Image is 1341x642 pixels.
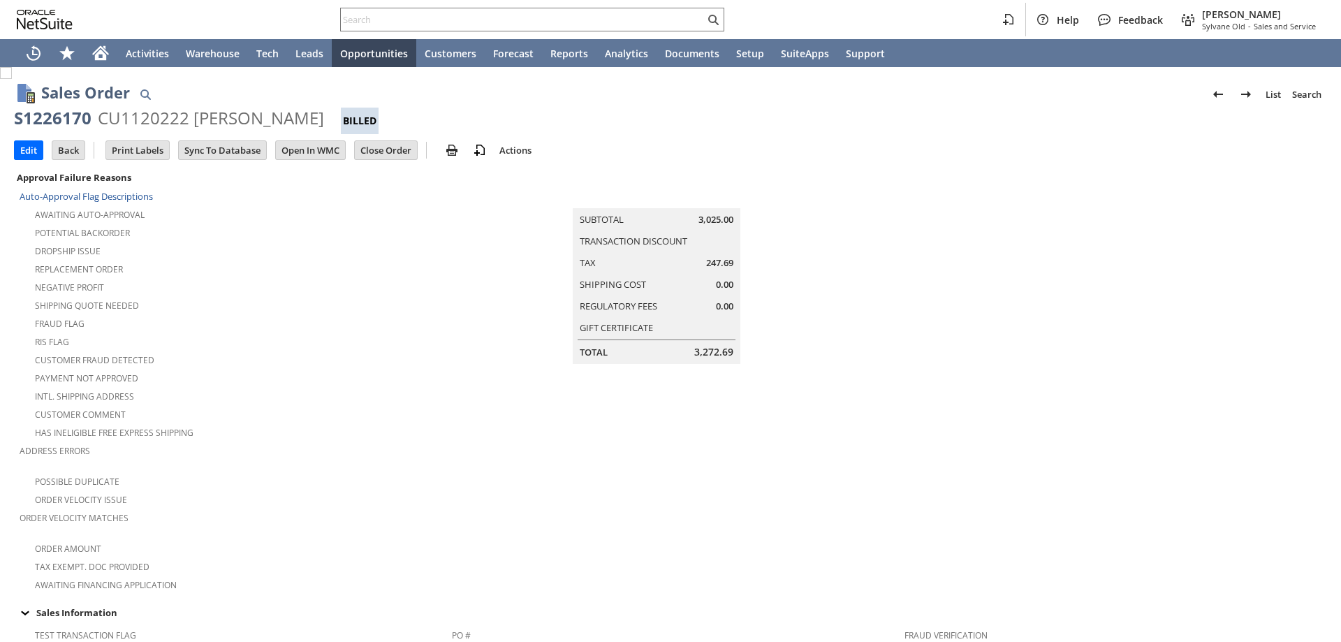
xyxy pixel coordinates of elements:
[52,141,85,159] input: Back
[59,45,75,61] svg: Shortcuts
[41,81,130,104] h1: Sales Order
[84,39,117,67] a: Home
[25,45,42,61] svg: Recent Records
[186,47,240,60] span: Warehouse
[20,190,153,203] a: Auto-Approval Flag Descriptions
[444,142,460,159] img: print.svg
[1202,8,1316,21] span: [PERSON_NAME]
[736,47,764,60] span: Setup
[106,141,169,159] input: Print Labels
[17,39,50,67] a: Recent Records
[706,256,733,270] span: 247.69
[494,144,537,156] a: Actions
[117,39,177,67] a: Activities
[98,107,324,129] div: CU1120222 [PERSON_NAME]
[35,354,154,366] a: Customer Fraud Detected
[1057,13,1079,27] span: Help
[1254,21,1316,31] span: Sales and Service
[904,629,988,641] a: Fraud Verification
[580,321,653,334] a: Gift Certificate
[728,39,772,67] a: Setup
[276,141,345,159] input: Open In WMC
[35,409,126,421] a: Customer Comment
[287,39,332,67] a: Leads
[416,39,485,67] a: Customers
[295,47,323,60] span: Leads
[341,11,705,28] input: Search
[35,336,69,348] a: RIS flag
[837,39,893,67] a: Support
[35,282,104,293] a: Negative Profit
[781,47,829,60] span: SuiteApps
[596,39,657,67] a: Analytics
[20,512,129,524] a: Order Velocity Matches
[35,227,130,239] a: Potential Backorder
[1238,86,1254,103] img: Next
[35,391,134,402] a: Intl. Shipping Address
[1202,21,1245,31] span: Sylvane Old
[471,142,488,159] img: add-record.svg
[716,300,733,313] span: 0.00
[35,494,127,506] a: Order Velocity Issue
[485,39,542,67] a: Forecast
[657,39,728,67] a: Documents
[14,604,1321,622] div: Sales Information
[50,39,84,67] div: Shortcuts
[20,445,90,457] a: Address Errors
[772,39,837,67] a: SuiteApps
[35,209,145,221] a: Awaiting Auto-Approval
[35,476,119,488] a: Possible Duplicate
[35,300,139,312] a: Shipping Quote Needed
[355,141,417,159] input: Close Order
[605,47,648,60] span: Analytics
[14,107,91,129] div: S1226170
[1248,21,1251,31] span: -
[332,39,416,67] a: Opportunities
[425,47,476,60] span: Customers
[248,39,287,67] a: Tech
[452,629,471,641] a: PO #
[17,10,73,29] svg: logo
[580,300,657,312] a: Regulatory Fees
[126,47,169,60] span: Activities
[14,168,446,187] div: Approval Failure Reasons
[35,579,177,591] a: Awaiting Financing Application
[580,278,646,291] a: Shipping Cost
[580,256,596,269] a: Tax
[35,629,136,641] a: Test Transaction Flag
[14,604,1327,622] td: Sales Information
[1260,83,1287,105] a: List
[15,141,43,159] input: Edit
[705,11,721,28] svg: Search
[256,47,279,60] span: Tech
[35,318,85,330] a: Fraud Flag
[665,47,719,60] span: Documents
[340,47,408,60] span: Opportunities
[35,372,138,384] a: Payment not approved
[493,47,534,60] span: Forecast
[573,186,740,208] caption: Summary
[1287,83,1327,105] a: Search
[35,427,193,439] a: Has Ineligible Free Express Shipping
[1210,86,1226,103] img: Previous
[716,278,733,291] span: 0.00
[35,561,149,573] a: Tax Exempt. Doc Provided
[542,39,596,67] a: Reports
[580,346,608,358] a: Total
[1118,13,1163,27] span: Feedback
[177,39,248,67] a: Warehouse
[550,47,588,60] span: Reports
[698,213,733,226] span: 3,025.00
[580,213,624,226] a: Subtotal
[179,141,266,159] input: Sync To Database
[35,263,123,275] a: Replacement Order
[35,245,101,257] a: Dropship Issue
[694,345,733,359] span: 3,272.69
[92,45,109,61] svg: Home
[580,235,687,247] a: Transaction Discount
[35,543,101,555] a: Order Amount
[341,108,379,134] div: Billed
[846,47,885,60] span: Support
[137,86,154,103] img: Quick Find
